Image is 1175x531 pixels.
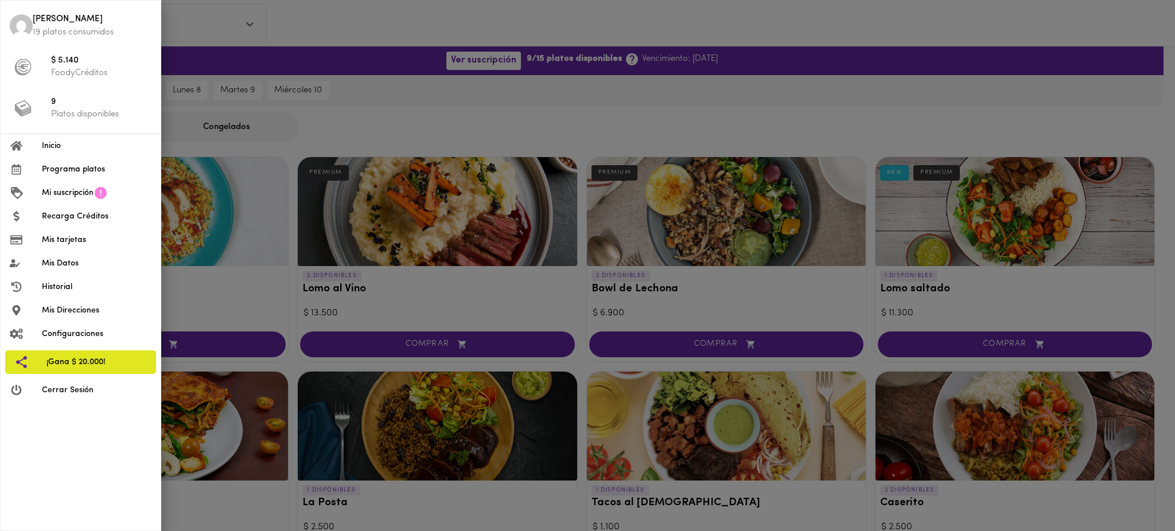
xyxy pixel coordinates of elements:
[14,58,32,76] img: foody-creditos-black.png
[46,356,147,368] span: ¡Gana $ 20.000!
[42,257,151,270] span: Mis Datos
[51,67,151,79] p: FoodyCréditos
[42,163,151,175] span: Programa platos
[42,187,94,199] span: Mi suscripción
[14,100,32,117] img: platos_menu.png
[42,140,151,152] span: Inicio
[33,26,151,38] p: 19 platos consumidos
[51,54,151,68] span: $ 5.140
[42,281,151,293] span: Historial
[1108,464,1164,520] iframe: Messagebird Livechat Widget
[42,384,151,396] span: Cerrar Sesión
[51,96,151,109] span: 9
[42,328,151,340] span: Configuraciones
[42,234,151,246] span: Mis tarjetas
[42,210,151,222] span: Recarga Créditos
[51,108,151,120] p: Platos disponibles
[33,13,151,26] span: [PERSON_NAME]
[42,304,151,317] span: Mis Direcciones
